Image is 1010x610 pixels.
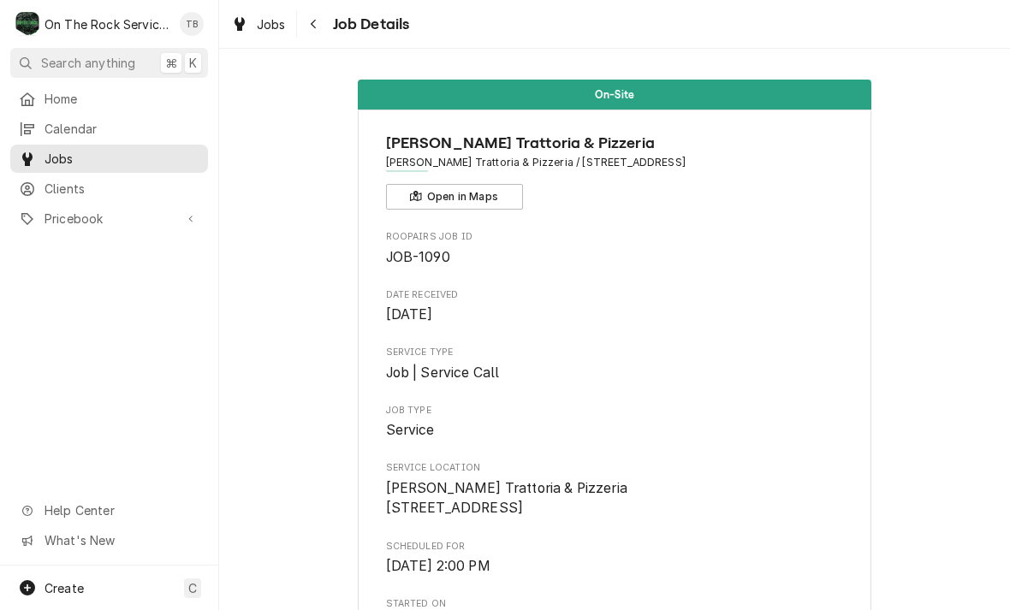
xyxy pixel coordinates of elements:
span: Jobs [257,15,286,33]
span: Name [386,132,844,155]
a: Clients [10,175,208,203]
button: Open in Maps [386,184,523,210]
div: Roopairs Job ID [386,230,844,267]
a: Calendar [10,115,208,143]
span: Job Details [328,13,410,36]
span: Job | Service Call [386,364,500,381]
div: Service Type [386,346,844,382]
div: Date Received [386,288,844,325]
span: [DATE] [386,306,433,323]
a: Home [10,85,208,113]
span: Service Type [386,363,844,383]
span: C [188,579,197,597]
span: Service Type [386,346,844,359]
div: On The Rock Services's Avatar [15,12,39,36]
span: Help Center [45,501,198,519]
span: Roopairs Job ID [386,247,844,268]
span: [PERSON_NAME] Trattoria & Pizzeria [STREET_ADDRESS] [386,480,627,517]
a: Jobs [10,145,208,173]
span: What's New [45,531,198,549]
span: Job Type [386,404,844,418]
a: Jobs [224,10,293,38]
div: Client Information [386,132,844,210]
span: Search anything [41,54,135,72]
a: Go to What's New [10,526,208,554]
button: Search anything⌘K [10,48,208,78]
span: Pricebook [45,210,174,228]
span: ⌘ [165,54,177,72]
div: Scheduled For [386,540,844,577]
div: On The Rock Services [45,15,170,33]
span: Jobs [45,150,199,168]
div: Status [358,80,871,110]
span: Job Type [386,420,844,441]
span: Address [386,155,844,170]
span: JOB-1090 [386,249,450,265]
span: Date Received [386,288,844,302]
span: Scheduled For [386,540,844,554]
span: Service [386,422,435,438]
span: Roopairs Job ID [386,230,844,244]
div: Job Type [386,404,844,441]
span: Service Location [386,461,844,475]
a: Go to Help Center [10,496,208,524]
div: O [15,12,39,36]
span: Service Location [386,478,844,518]
a: Go to Pricebook [10,204,208,233]
div: Service Location [386,461,844,518]
div: TB [180,12,204,36]
span: [DATE] 2:00 PM [386,558,490,574]
span: On-Site [595,89,634,100]
span: K [189,54,197,72]
div: Todd Brady's Avatar [180,12,204,36]
span: Home [45,90,199,108]
button: Navigate back [300,10,328,38]
span: Create [45,581,84,595]
span: Scheduled For [386,556,844,577]
span: Calendar [45,120,199,138]
span: Clients [45,180,199,198]
span: Date Received [386,305,844,325]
